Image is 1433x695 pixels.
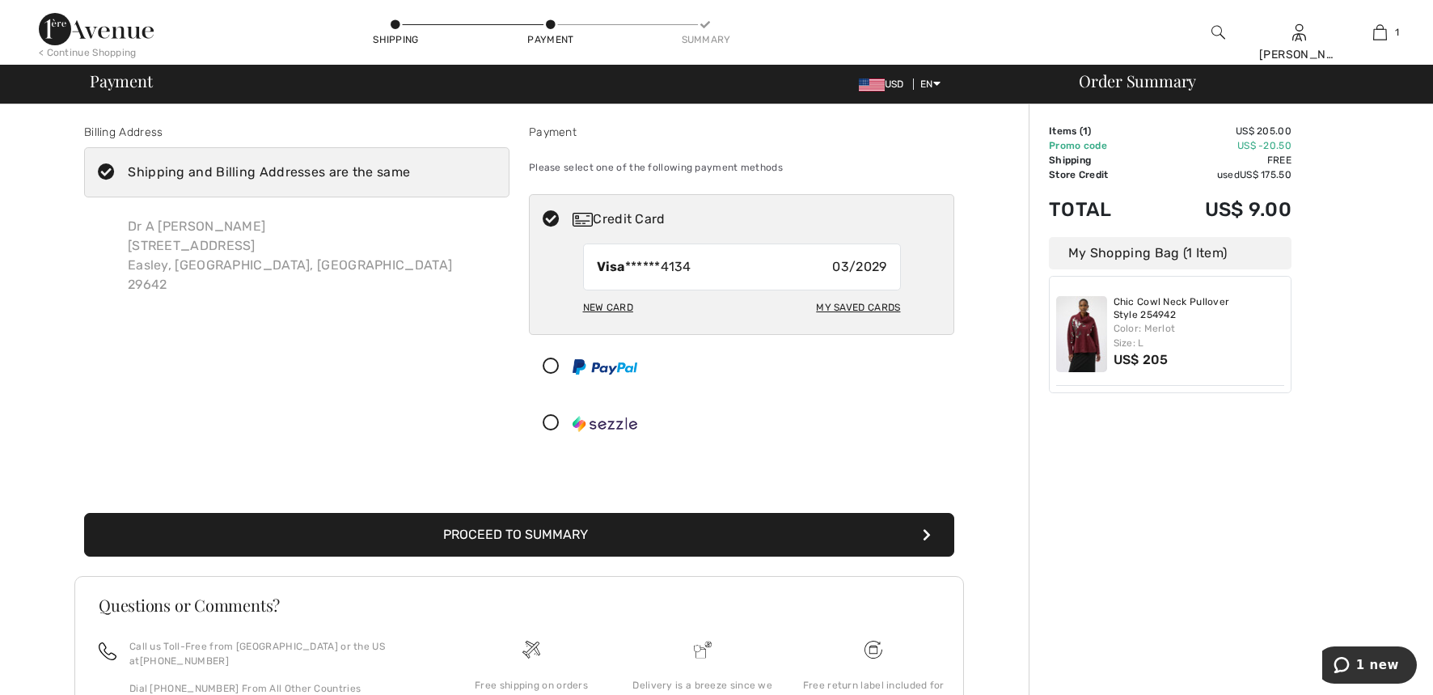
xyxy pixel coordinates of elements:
[1114,352,1169,367] span: US$ 205
[1340,23,1419,42] a: 1
[1322,646,1417,687] iframe: Opens a widget where you can chat to one of our agents
[1049,153,1151,167] td: Shipping
[529,124,954,141] div: Payment
[694,641,712,659] img: Delivery is a breeze since we pay the duties!
[1151,182,1291,237] td: US$ 9.00
[1211,23,1225,42] img: search the website
[1151,153,1291,167] td: Free
[99,597,940,613] h3: Questions or Comments?
[84,513,954,557] button: Proceed to Summary
[1373,23,1387,42] img: My Bag
[84,124,509,141] div: Billing Address
[859,78,885,91] img: US Dollar
[597,259,625,274] strong: Visa
[864,641,882,659] img: Free shipping on orders over $99
[129,639,426,668] p: Call us Toll-Free from [GEOGRAPHIC_DATA] or the US at
[1240,169,1291,180] span: US$ 175.50
[39,13,154,45] img: 1ère Avenue
[1151,167,1291,182] td: used
[529,147,954,188] div: Please select one of the following payment methods
[1059,73,1423,89] div: Order Summary
[1151,124,1291,138] td: US$ 205.00
[526,32,575,47] div: Payment
[39,45,137,60] div: < Continue Shopping
[1395,25,1399,40] span: 1
[140,655,229,667] a: [PHONE_NUMBER]
[583,294,633,321] div: New Card
[1056,296,1107,372] img: Chic Cowl Neck Pullover Style 254942
[99,642,116,660] img: call
[682,32,730,47] div: Summary
[115,204,465,307] div: Dr A [PERSON_NAME] [STREET_ADDRESS] Easley, [GEOGRAPHIC_DATA], [GEOGRAPHIC_DATA] 29642
[573,213,593,227] img: Credit Card
[832,257,886,277] span: 03/2029
[1049,237,1291,269] div: My Shopping Bag (1 Item)
[573,359,637,375] img: PayPal
[1114,321,1285,350] div: Color: Merlot Size: L
[522,641,540,659] img: Free shipping on orders over $99
[1292,24,1306,40] a: Sign In
[1114,296,1285,321] a: Chic Cowl Neck Pullover Style 254942
[1259,29,1338,63] div: A [PERSON_NAME]
[1049,138,1151,153] td: Promo code
[1292,23,1306,42] img: My Info
[1049,124,1151,138] td: Items ( )
[128,163,410,182] div: Shipping and Billing Addresses are the same
[1083,125,1088,137] span: 1
[372,32,421,47] div: Shipping
[1049,167,1151,182] td: Store Credit
[1151,138,1291,153] td: US$ -20.50
[573,416,637,432] img: Sezzle
[573,210,943,229] div: Credit Card
[90,73,152,89] span: Payment
[816,294,900,321] div: My Saved Cards
[1049,182,1151,237] td: Total
[920,78,941,90] span: EN
[859,78,911,90] span: USD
